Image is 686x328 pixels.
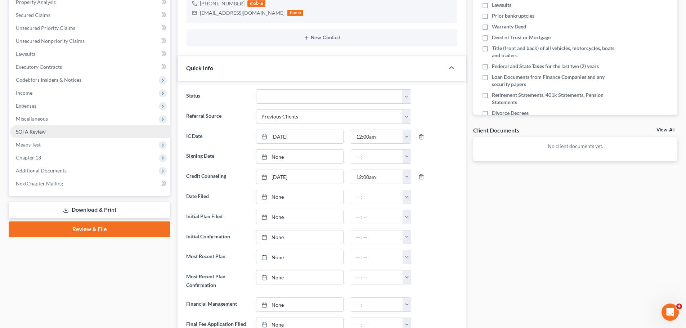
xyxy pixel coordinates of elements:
[256,210,343,224] a: None
[16,51,35,57] span: Lawsuits
[10,9,170,22] a: Secured Claims
[662,304,679,321] iframe: Intercom live chat
[183,109,252,124] label: Referral Source
[10,22,170,35] a: Unsecured Priority Claims
[183,270,252,292] label: Most Recent Plan Confirmation
[16,141,41,148] span: Means Test
[16,167,67,174] span: Additional Documents
[492,45,620,59] span: Title (front and back) of all vehicles, motorcycles, boats and trailers
[183,230,252,244] label: Initial Confirmation
[192,35,452,41] button: New Contact
[256,270,343,284] a: None
[10,48,170,60] a: Lawsuits
[256,230,343,244] a: None
[256,250,343,264] a: None
[9,202,170,219] a: Download & Print
[186,64,213,71] span: Quick Info
[351,130,403,144] input: -- : --
[183,250,252,264] label: Most Recent Plan
[351,170,403,184] input: -- : --
[256,150,343,163] a: None
[16,116,48,122] span: Miscellaneous
[351,250,403,264] input: -- : --
[492,73,620,88] span: Loan Documents from Finance Companies and any security papers
[287,10,303,16] div: home
[473,126,519,134] div: Client Documents
[200,9,284,17] div: [EMAIL_ADDRESS][DOMAIN_NAME]
[351,270,403,284] input: -- : --
[492,23,526,30] span: Warranty Deed
[16,90,32,96] span: Income
[492,12,534,19] span: Prior bankruptcies
[16,38,85,44] span: Unsecured Nonpriority Claims
[676,304,682,309] span: 4
[16,129,46,135] span: SOFA Review
[351,210,403,224] input: -- : --
[247,0,265,7] div: mobile
[183,130,252,144] label: IC Date
[16,154,41,161] span: Chapter 13
[492,1,511,9] span: Lawsuits
[256,130,343,144] a: [DATE]
[183,190,252,204] label: Date Filed
[183,149,252,164] label: Signing Date
[183,170,252,184] label: Credit Counseling
[16,64,62,70] span: Executory Contracts
[492,63,599,70] span: Federal and State Taxes for the last two (2) years
[16,180,63,187] span: NextChapter Mailing
[479,143,672,150] p: No client documents yet.
[16,77,81,83] span: Codebtors Insiders & Notices
[183,297,252,312] label: Financial Management
[16,25,75,31] span: Unsecured Priority Claims
[183,210,252,224] label: Initial Plan Filed
[183,89,252,104] label: Status
[10,125,170,138] a: SOFA Review
[10,60,170,73] a: Executory Contracts
[10,35,170,48] a: Unsecured Nonpriority Claims
[10,177,170,190] a: NextChapter Mailing
[492,34,551,41] span: Deed of Trust or Mortgage
[256,190,343,204] a: None
[256,170,343,184] a: [DATE]
[351,298,403,311] input: -- : --
[351,150,403,163] input: -- : --
[16,12,50,18] span: Secured Claims
[656,127,674,132] a: View All
[16,103,36,109] span: Expenses
[492,109,529,117] span: Divorce Decrees
[492,91,620,106] span: Retirement Statements, 401k Statements, Pension Statements
[351,230,403,244] input: -- : --
[351,190,403,204] input: -- : --
[256,298,343,311] a: None
[9,221,170,237] a: Review & File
